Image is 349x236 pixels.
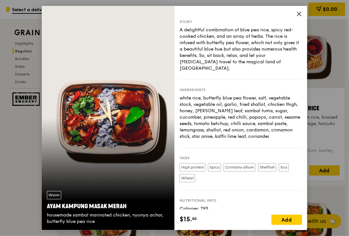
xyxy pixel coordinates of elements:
[47,202,169,211] div: Ayam Kampung Masak Merah
[258,163,276,171] label: Shellfish
[180,163,205,171] label: High protein
[271,215,302,225] div: Add
[180,27,302,72] div: A delightful combination of blue pea rice, spicy red-cooked chicken, and an array of herbs. The r...
[180,174,195,182] label: Wheat
[180,87,302,92] div: Ingredients
[180,155,302,161] div: Tags
[192,216,197,222] span: 50
[180,198,302,203] div: Nutritional info
[279,163,289,171] label: Soy
[224,163,256,171] label: Contains allium
[208,163,221,171] label: Spicy
[180,95,302,140] div: white rice, butterfly blue pea flower, salt, vegetable stock, vegetable oil, garlic, fried shallo...
[47,191,61,200] div: Warm
[180,206,302,212] div: Calories: 793
[180,215,192,224] span: $15.
[47,212,169,225] div: housemade sambal marinated chicken, nyonya achar, butterfly blue pea rice
[180,19,302,24] div: Story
